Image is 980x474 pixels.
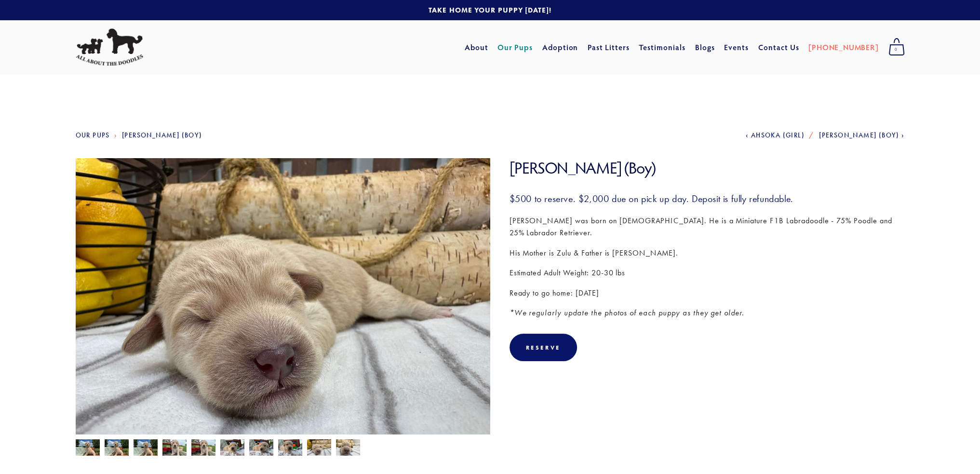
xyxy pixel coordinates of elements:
[307,438,331,457] img: Luke Skywalker 1.jpg
[76,141,490,452] img: Luke Skywalker 1.jpg
[162,439,187,458] img: Luke Skywalker 6.jpg
[510,158,905,178] h1: [PERSON_NAME] (Boy)
[819,131,904,139] a: [PERSON_NAME] (Boy)
[588,42,630,52] a: Past Litters
[819,131,899,139] span: [PERSON_NAME] (Boy)
[510,267,905,279] p: Estimated Adult Weight: 20-30 lbs
[249,438,273,457] img: Luke Skywalker 3.jpg
[510,334,577,361] div: Reserve
[526,344,561,351] div: Reserve
[497,39,533,56] a: Our Pups
[884,35,910,59] a: 0 items in cart
[76,28,143,66] img: All About The Doodles
[510,247,905,259] p: His Mother is Zulu & Father is [PERSON_NAME].
[105,439,129,458] img: Luke Skywalker 9.jpg
[510,215,905,239] p: [PERSON_NAME] was born on [DEMOGRAPHIC_DATA]. He is a Miniature F1B Labradoodle - 75% Poodle and ...
[510,192,905,205] h3: $500 to reserve. $2,000 due on pick up day. Deposit is fully refundable.
[220,438,244,457] img: Luke Skywalker 5.jpg
[808,39,878,56] a: [PHONE_NUMBER]
[191,439,215,458] img: Luke Skywalker 7.jpg
[465,39,488,56] a: About
[751,131,805,139] span: Ahsoka (Girl)
[724,39,749,56] a: Events
[336,438,360,457] img: Luke Skywalker 2.jpg
[639,39,685,56] a: Testimonials
[278,438,302,457] img: Luke Skywalker 4.jpg
[510,287,905,299] p: Ready to go home: [DATE]
[122,131,202,139] a: [PERSON_NAME] (Boy)
[758,39,799,56] a: Contact Us
[76,131,110,139] a: Our Pups
[134,439,158,458] img: Luke Skywalker 10.jpg
[510,308,744,317] em: *We regularly update the photos of each puppy as they get older.
[76,439,100,458] img: Luke Skywalker 8.jpg
[746,131,805,139] a: Ahsoka (Girl)
[695,39,715,56] a: Blogs
[888,43,905,56] span: 0
[542,39,578,56] a: Adoption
